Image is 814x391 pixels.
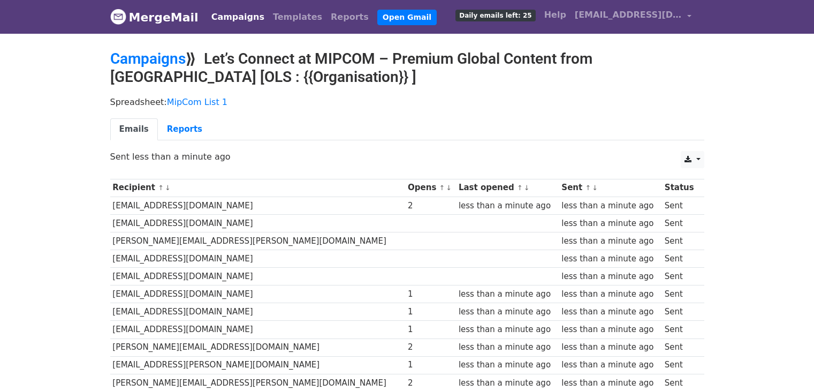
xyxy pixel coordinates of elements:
td: Sent [662,197,698,214]
div: less than a minute ago [561,324,659,336]
h2: ⟫ Let’s Connect at MIPCOM – Premium Global Content from [GEOGRAPHIC_DATA] [OLS : {{Organisation}} ] [110,50,704,86]
div: less than a minute ago [561,341,659,354]
a: MipCom List 1 [167,97,227,107]
td: Sent [662,214,698,232]
div: less than a minute ago [459,377,557,389]
td: Sent [662,339,698,356]
div: less than a minute ago [561,270,659,283]
a: Campaigns [110,50,186,67]
td: Sent [662,285,698,303]
th: Sent [559,179,662,197]
a: [EMAIL_ADDRESS][DOMAIN_NAME] [570,4,696,29]
a: ↓ [524,184,530,192]
td: Sent [662,321,698,339]
div: less than a minute ago [561,359,659,371]
div: 1 [408,288,453,300]
td: [EMAIL_ADDRESS][DOMAIN_NAME] [110,285,406,303]
div: less than a minute ago [459,288,557,300]
td: Sent [662,250,698,268]
div: less than a minute ago [459,306,557,318]
a: Campaigns [207,6,269,28]
th: Last opened [456,179,559,197]
a: ↓ [165,184,171,192]
div: 2 [408,200,453,212]
div: less than a minute ago [561,217,659,230]
td: Sent [662,303,698,321]
td: [EMAIL_ADDRESS][DOMAIN_NAME] [110,214,406,232]
div: less than a minute ago [561,200,659,212]
a: Reports [158,118,211,140]
div: less than a minute ago [561,306,659,318]
div: 2 [408,377,453,389]
a: Emails [110,118,158,140]
span: [EMAIL_ADDRESS][DOMAIN_NAME] [575,9,682,21]
a: Reports [326,6,373,28]
a: ↑ [158,184,164,192]
div: 2 [408,341,453,354]
td: Sent [662,268,698,285]
div: less than a minute ago [459,324,557,336]
div: 1 [408,306,453,318]
td: [PERSON_NAME][EMAIL_ADDRESS][PERSON_NAME][DOMAIN_NAME] [110,232,406,250]
span: Daily emails left: 25 [455,10,535,21]
a: ↑ [585,184,591,192]
div: less than a minute ago [459,341,557,354]
img: MergeMail logo [110,9,126,25]
a: Templates [269,6,326,28]
th: Status [662,179,698,197]
a: ↓ [446,184,452,192]
th: Opens [405,179,456,197]
td: [EMAIL_ADDRESS][DOMAIN_NAME] [110,321,406,339]
div: less than a minute ago [561,235,659,247]
a: ↑ [517,184,523,192]
div: less than a minute ago [561,288,659,300]
td: [EMAIL_ADDRESS][DOMAIN_NAME] [110,268,406,285]
td: [EMAIL_ADDRESS][DOMAIN_NAME] [110,250,406,268]
div: less than a minute ago [459,359,557,371]
a: ↑ [439,184,445,192]
div: less than a minute ago [459,200,557,212]
td: Sent [662,232,698,250]
a: MergeMail [110,6,199,28]
div: 1 [408,324,453,336]
div: less than a minute ago [561,253,659,265]
td: [EMAIL_ADDRESS][DOMAIN_NAME] [110,303,406,321]
a: Open Gmail [377,10,437,25]
a: Daily emails left: 25 [451,4,539,26]
div: 1 [408,359,453,371]
td: [EMAIL_ADDRESS][PERSON_NAME][DOMAIN_NAME] [110,356,406,374]
td: [PERSON_NAME][EMAIL_ADDRESS][DOMAIN_NAME] [110,339,406,356]
a: Help [540,4,570,26]
p: Spreadsheet: [110,96,704,108]
p: Sent less than a minute ago [110,151,704,162]
th: Recipient [110,179,406,197]
div: less than a minute ago [561,377,659,389]
td: [EMAIL_ADDRESS][DOMAIN_NAME] [110,197,406,214]
a: ↓ [592,184,598,192]
td: Sent [662,356,698,374]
